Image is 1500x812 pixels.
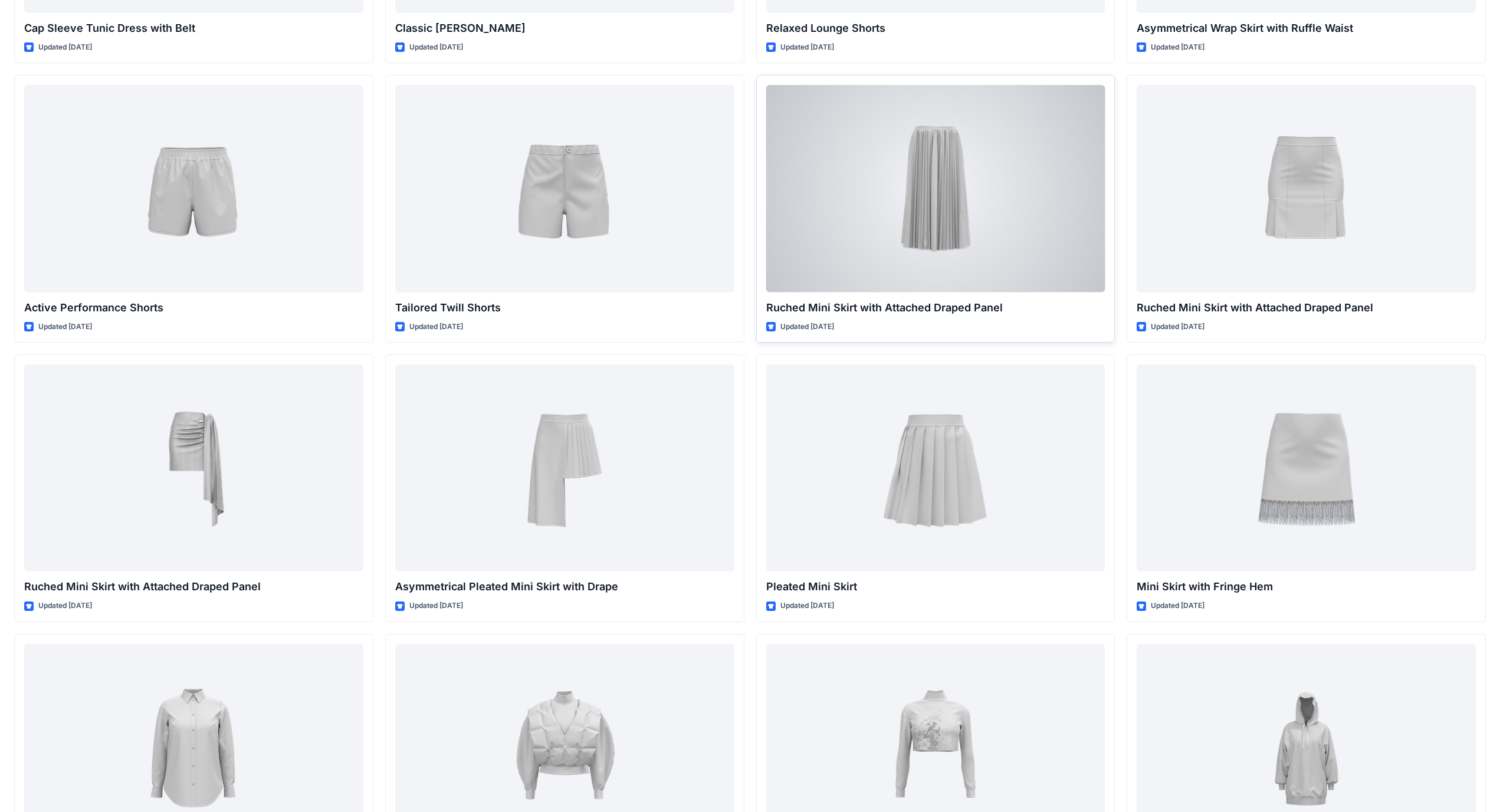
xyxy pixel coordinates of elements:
a: Ruched Mini Skirt with Attached Draped Panel [1137,85,1476,292]
a: Ruched Mini Skirt with Attached Draped Panel [766,85,1105,292]
p: Updated [DATE] [38,41,92,54]
p: Ruched Mini Skirt with Attached Draped Panel [766,300,1105,316]
p: Active Performance Shorts [24,300,363,316]
p: Asymmetrical Pleated Mini Skirt with Drape [395,578,734,595]
p: Updated [DATE] [1151,600,1204,612]
a: Ruched Mini Skirt with Attached Draped Panel [24,364,363,571]
p: Updated [DATE] [1151,321,1204,333]
p: Ruched Mini Skirt with Attached Draped Panel [1137,300,1476,316]
a: Mini Skirt with Fringe Hem [1137,364,1476,571]
p: Relaxed Lounge Shorts [766,20,1105,37]
a: Asymmetrical Pleated Mini Skirt with Drape [395,364,734,571]
a: Pleated Mini Skirt [766,364,1105,571]
p: Updated [DATE] [780,321,834,333]
a: Active Performance Shorts [24,85,363,292]
p: Tailored Twill Shorts [395,300,734,316]
p: Classic [PERSON_NAME] [395,20,734,37]
p: Updated [DATE] [780,600,834,612]
p: Pleated Mini Skirt [766,578,1105,595]
p: Mini Skirt with Fringe Hem [1137,578,1476,595]
p: Updated [DATE] [38,321,92,333]
p: Updated [DATE] [409,41,463,54]
p: Updated [DATE] [1151,41,1204,54]
p: Updated [DATE] [409,321,463,333]
p: Ruched Mini Skirt with Attached Draped Panel [24,578,363,595]
a: Tailored Twill Shorts [395,85,734,292]
p: Cap Sleeve Tunic Dress with Belt [24,20,363,37]
p: Updated [DATE] [780,41,834,54]
p: Asymmetrical Wrap Skirt with Ruffle Waist [1137,20,1476,37]
p: Updated [DATE] [409,600,463,612]
p: Updated [DATE] [38,600,92,612]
